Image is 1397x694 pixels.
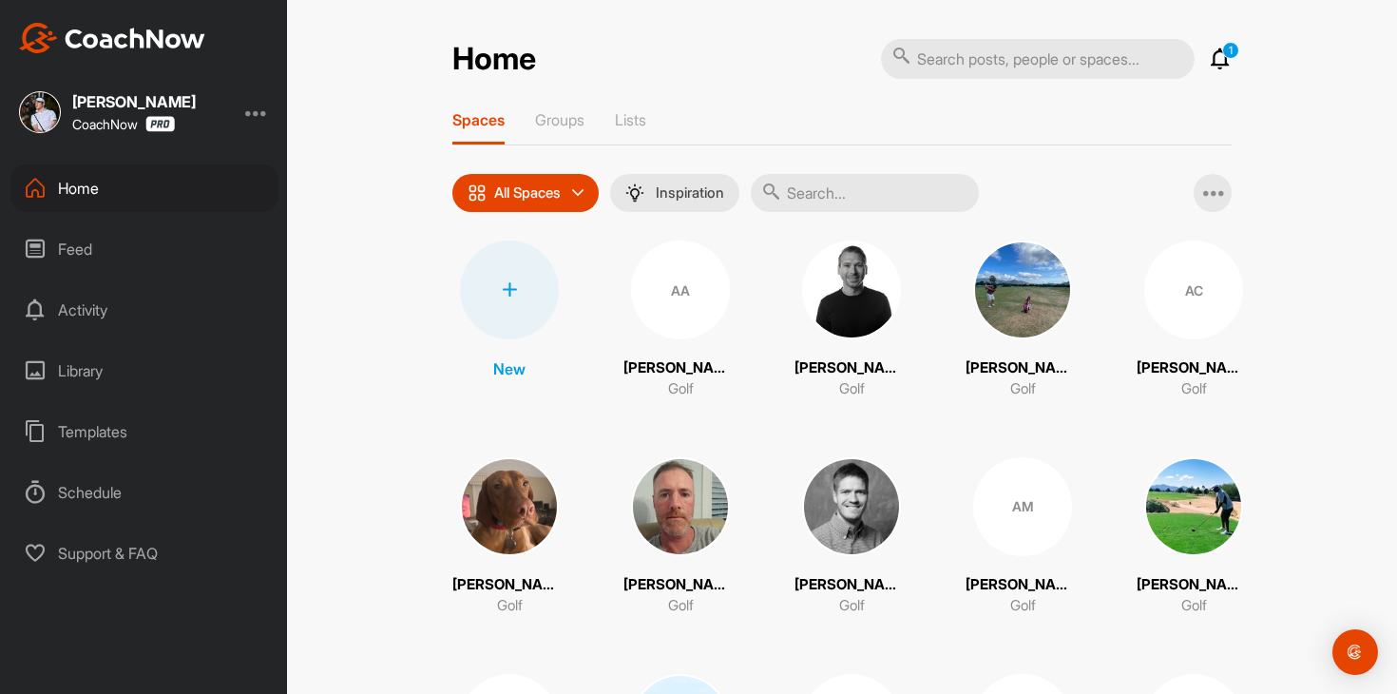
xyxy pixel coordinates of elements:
p: Spaces [452,110,505,129]
div: [PERSON_NAME] [72,94,196,109]
p: [PERSON_NAME] [966,357,1080,379]
div: Support & FAQ [10,530,278,577]
p: Inspiration [656,185,724,201]
img: icon [468,183,487,202]
p: [PERSON_NAME] [1137,357,1251,379]
img: square_4ad7f1488764088b47349a2f3e8be983.jpg [802,241,901,339]
p: Lists [615,110,646,129]
a: [PERSON_NAME]Golf [1137,457,1251,617]
p: [PERSON_NAME] [794,574,909,596]
p: [PERSON_NAME] [623,574,737,596]
img: square_a7f8f94edf1f42e2f99f1870060b0499.jpg [631,457,730,556]
div: Templates [10,408,278,455]
a: AA[PERSON_NAME]Golf [623,241,737,400]
h2: Home [452,41,536,78]
img: CoachNow [19,23,205,53]
p: [PERSON_NAME] [452,574,566,596]
p: [PERSON_NAME] [794,357,909,379]
img: square_56740f6eb7669d56b777449353fdbc6e.jpg [1144,457,1243,556]
p: Golf [1181,378,1207,400]
img: square_69e7ce49b8ac85affed7bcbb6ba4170a.jpg [19,91,61,133]
a: [PERSON_NAME]Golf [623,457,737,617]
div: AC [1144,241,1243,339]
p: [PERSON_NAME] [623,357,737,379]
div: Schedule [10,469,278,516]
div: Activity [10,286,278,334]
p: Golf [1181,595,1207,617]
a: [PERSON_NAME]Golf [966,241,1080,400]
a: AC[PERSON_NAME]Golf [1137,241,1251,400]
div: AM [973,457,1072,556]
a: [PERSON_NAME]Golf [452,457,566,617]
a: AM[PERSON_NAME]Golf [966,457,1080,617]
img: square_5d5ea3900045a32c5f0e14723a918235.jpg [802,457,901,556]
p: Groups [535,110,584,129]
p: Golf [1010,378,1036,400]
p: [PERSON_NAME] [1137,574,1251,596]
div: Library [10,347,278,395]
img: menuIcon [625,183,644,202]
p: Golf [1010,595,1036,617]
p: Golf [668,595,694,617]
p: Golf [497,595,523,617]
div: CoachNow [72,116,175,132]
p: Golf [668,378,694,400]
img: square_eec0f594bafd57d3833894f68a3a4b55.jpg [460,457,559,556]
input: Search... [751,174,979,212]
div: Feed [10,225,278,273]
div: Home [10,164,278,212]
a: [PERSON_NAME]Golf [794,457,909,617]
p: New [493,357,526,380]
p: [PERSON_NAME] [966,574,1080,596]
div: AA [631,241,730,339]
p: Golf [839,595,865,617]
img: CoachNow Pro [145,116,175,132]
p: Golf [839,378,865,400]
p: 1 [1222,42,1239,59]
img: square_b00858370602f481b2a27c50c729950e.jpg [973,241,1072,339]
a: [PERSON_NAME]Golf [794,241,909,400]
input: Search posts, people or spaces... [881,39,1195,79]
p: All Spaces [494,185,561,201]
div: Open Intercom Messenger [1332,629,1378,675]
